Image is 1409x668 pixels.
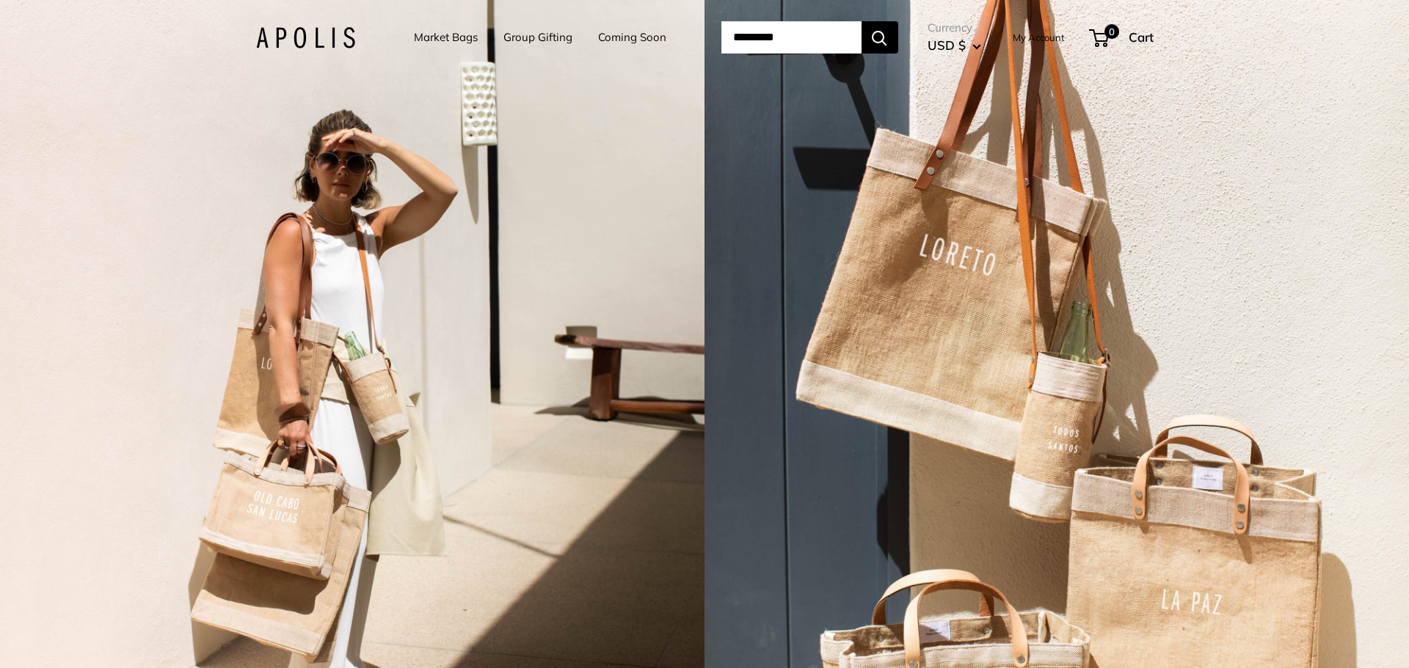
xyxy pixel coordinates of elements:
[862,21,898,54] button: Search
[1104,24,1118,39] span: 0
[1129,29,1154,45] span: Cart
[256,27,355,48] img: Apolis
[414,27,478,48] a: Market Bags
[1013,29,1065,46] a: My Account
[503,27,572,48] a: Group Gifting
[721,21,862,54] input: Search...
[928,18,981,38] span: Currency
[1091,26,1154,49] a: 0 Cart
[928,37,966,53] span: USD $
[598,27,666,48] a: Coming Soon
[928,34,981,57] button: USD $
